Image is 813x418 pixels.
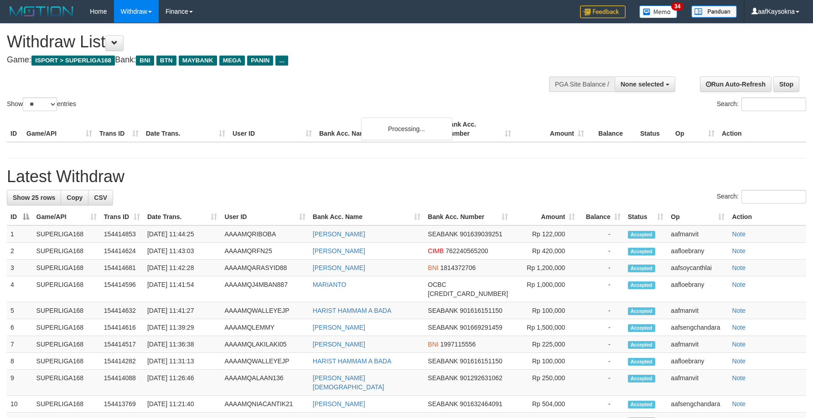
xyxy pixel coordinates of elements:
span: OCBC [428,281,446,288]
td: 154414596 [100,276,144,302]
td: Rp 100,000 [512,353,579,370]
td: - [579,353,624,370]
span: BNI [136,56,154,66]
td: aafloebrany [667,276,728,302]
td: [DATE] 11:42:28 [144,260,221,276]
span: Copy 693816522488 to clipboard [428,290,508,297]
td: aafmanvit [667,370,728,396]
td: 154414624 [100,243,144,260]
span: Accepted [628,248,655,255]
span: Accepted [628,281,655,289]
th: Trans ID [96,116,142,142]
span: Copy 901632464091 to clipboard [460,400,502,408]
th: Bank Acc. Number: activate to sort column ascending [424,209,512,225]
span: Copy 901292631062 to clipboard [460,374,502,382]
th: Action [718,116,806,142]
span: SEABANK [428,357,458,365]
span: Accepted [628,307,655,315]
div: PGA Site Balance / [549,76,615,92]
td: - [579,336,624,353]
span: Accepted [628,265,655,272]
th: User ID: activate to sort column ascending [221,209,309,225]
td: - [579,243,624,260]
td: 9 [7,370,33,396]
td: [DATE] 11:31:13 [144,353,221,370]
span: BNI [428,264,438,271]
th: Game/API: activate to sort column ascending [33,209,100,225]
td: [DATE] 11:41:27 [144,302,221,319]
td: SUPERLIGA168 [33,260,100,276]
span: 34 [671,2,684,10]
a: Note [732,281,746,288]
td: aafmanvit [667,336,728,353]
td: AAAAMQALAAN136 [221,370,309,396]
a: [PERSON_NAME] [313,230,365,238]
td: 154414853 [100,225,144,243]
label: Show entries [7,97,76,111]
td: 10 [7,396,33,413]
td: SUPERLIGA168 [33,225,100,243]
span: Copy 901669291459 to clipboard [460,324,502,331]
td: aafmanvit [667,302,728,319]
td: - [579,370,624,396]
td: Rp 1,200,000 [512,260,579,276]
span: None selected [621,81,664,88]
td: [DATE] 11:39:29 [144,319,221,336]
td: 154414616 [100,319,144,336]
td: 6 [7,319,33,336]
td: AAAAMQLEMMY [221,319,309,336]
a: [PERSON_NAME] [313,400,365,408]
a: Stop [773,76,799,92]
td: AAAAMQARASYID88 [221,260,309,276]
td: SUPERLIGA168 [33,243,100,260]
th: Action [728,209,806,225]
td: Rp 1,000,000 [512,276,579,302]
td: 8 [7,353,33,370]
span: MEGA [219,56,245,66]
img: Feedback.jpg [580,5,626,18]
span: Accepted [628,341,655,349]
span: ... [275,56,288,66]
td: 1 [7,225,33,243]
span: Copy 762240565200 to clipboard [445,247,488,255]
label: Search: [717,97,806,111]
a: CSV [88,190,113,205]
td: [DATE] 11:21:40 [144,396,221,413]
td: [DATE] 11:41:54 [144,276,221,302]
td: - [579,319,624,336]
span: SEABANK [428,400,458,408]
td: [DATE] 11:44:25 [144,225,221,243]
span: Copy 1814372706 to clipboard [440,264,476,271]
th: Bank Acc. Name [316,116,442,142]
td: [DATE] 11:26:46 [144,370,221,396]
span: MAYBANK [179,56,217,66]
td: aafloebrany [667,353,728,370]
img: MOTION_logo.png [7,5,76,18]
td: SUPERLIGA168 [33,370,100,396]
a: MARIANTO [313,281,347,288]
span: Copy [67,194,83,201]
span: CSV [94,194,107,201]
td: [DATE] 11:36:38 [144,336,221,353]
span: Accepted [628,231,655,239]
td: 154414632 [100,302,144,319]
td: AAAAMQRIBOBA [221,225,309,243]
td: Rp 420,000 [512,243,579,260]
td: aafmanvit [667,225,728,243]
td: aafloebrany [667,243,728,260]
span: Accepted [628,358,655,366]
th: Date Trans.: activate to sort column ascending [144,209,221,225]
span: SEABANK [428,230,458,238]
input: Search: [741,97,806,111]
a: Note [732,264,746,271]
td: AAAAMQJ4MBAN887 [221,276,309,302]
th: Op: activate to sort column ascending [667,209,728,225]
a: [PERSON_NAME] [313,324,365,331]
span: CIMB [428,247,444,255]
h1: Withdraw List [7,33,533,51]
th: Status [637,116,672,142]
th: Balance [588,116,637,142]
td: [DATE] 11:43:03 [144,243,221,260]
span: SEABANK [428,374,458,382]
td: 7 [7,336,33,353]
